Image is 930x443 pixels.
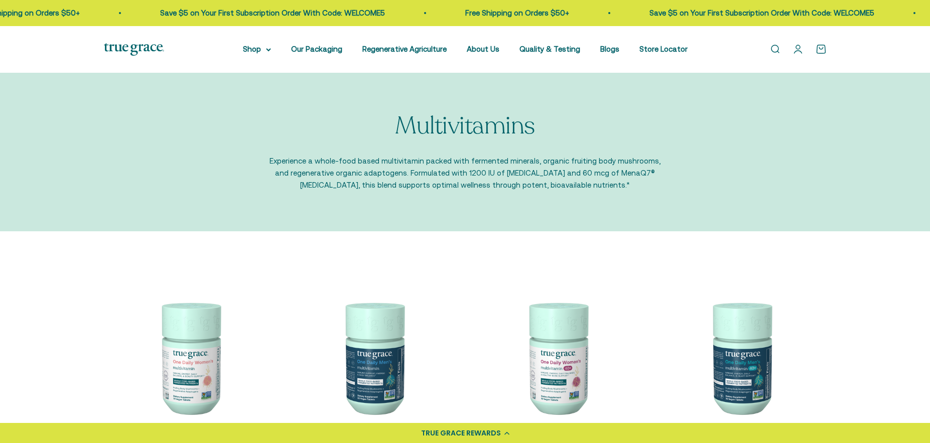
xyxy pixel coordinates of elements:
a: Quality & Testing [519,45,580,53]
p: Experience a whole-food based multivitamin packed with fermented minerals, organic fruiting body ... [270,155,661,191]
a: Our Packaging [291,45,342,53]
p: Save $5 on Your First Subscription Order With Code: WELCOME5 [649,7,874,19]
img: Daily Multivitamin for Immune Support, Energy, Daily Balance, and Healthy Bone Support* Vitamin A... [471,271,643,443]
summary: Shop [243,43,271,55]
a: Free Shipping on Orders $50+ [465,9,569,17]
img: One Daily Men's Multivitamin [288,271,459,443]
a: About Us [467,45,499,53]
div: TRUE GRACE REWARDS [421,428,501,438]
a: Blogs [600,45,619,53]
a: Store Locator [639,45,688,53]
p: Multivitamins [395,113,535,139]
a: Regenerative Agriculture [362,45,447,53]
p: Save $5 on Your First Subscription Order With Code: WELCOME5 [160,7,385,19]
img: One Daily Men's 40+ Multivitamin [655,271,827,443]
img: We select ingredients that play a concrete role in true health, and we include them at effective ... [104,271,276,443]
